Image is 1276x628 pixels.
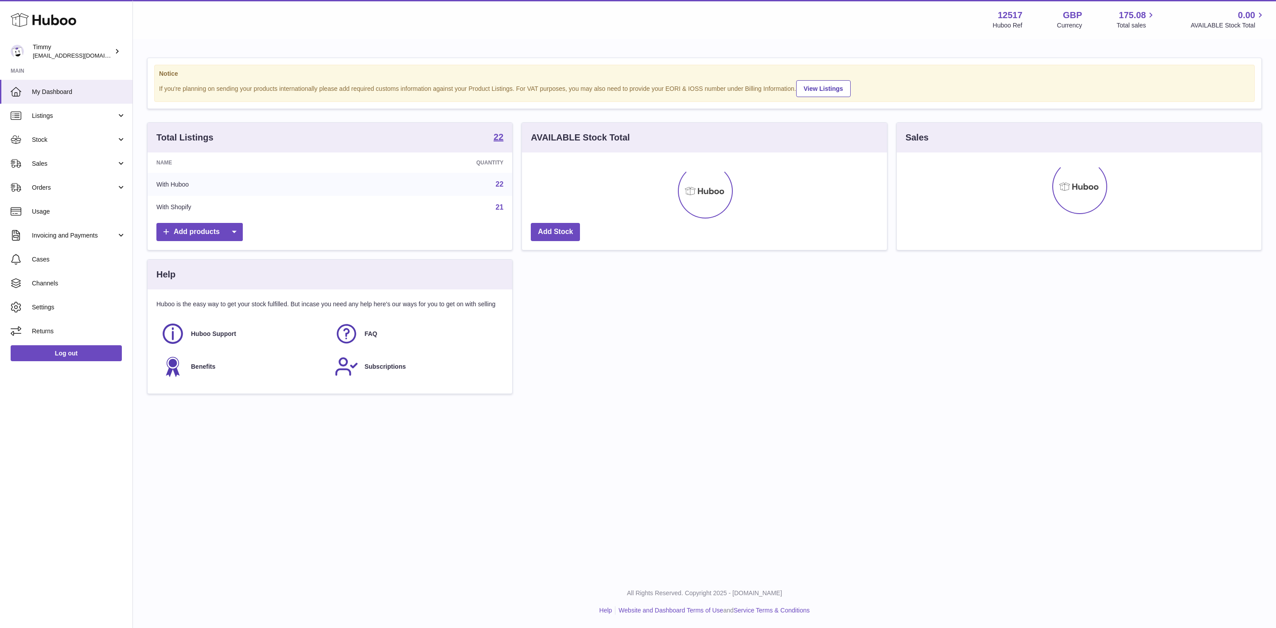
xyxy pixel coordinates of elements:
span: Sales [32,160,117,168]
a: Website and Dashboard Terms of Use [619,607,723,614]
span: AVAILABLE Stock Total [1190,21,1265,30]
th: Name [148,152,344,173]
span: 0.00 [1238,9,1255,21]
span: Returns [32,327,126,335]
strong: Notice [159,70,1250,78]
div: If you're planning on sending your products internationally please add required customs informati... [159,79,1250,97]
span: Settings [32,303,126,312]
a: Help [599,607,612,614]
li: and [615,606,809,615]
p: Huboo is the easy way to get your stock fulfilled. But incase you need any help here's our ways f... [156,300,503,308]
td: With Shopify [148,196,344,219]
img: internalAdmin-12517@internal.huboo.com [11,45,24,58]
p: All Rights Reserved. Copyright 2025 - [DOMAIN_NAME] [140,589,1269,597]
strong: GBP [1063,9,1082,21]
span: Channels [32,279,126,288]
h3: Help [156,269,175,281]
a: 0.00 AVAILABLE Stock Total [1190,9,1265,30]
a: Add Stock [531,223,580,241]
span: Subscriptions [365,363,406,371]
span: Listings [32,112,117,120]
a: Subscriptions [335,355,499,378]
span: FAQ [365,330,377,338]
a: Huboo Support [161,322,326,346]
span: Cases [32,255,126,264]
strong: 12517 [998,9,1023,21]
span: Invoicing and Payments [32,231,117,240]
a: Add products [156,223,243,241]
div: Timmy [33,43,113,60]
a: Log out [11,345,122,361]
h3: Sales [906,132,929,144]
div: Currency [1057,21,1082,30]
a: View Listings [796,80,851,97]
span: Usage [32,207,126,216]
h3: Total Listings [156,132,214,144]
span: Stock [32,136,117,144]
a: 22 [496,180,504,188]
a: 21 [496,203,504,211]
td: With Huboo [148,173,344,196]
strong: 22 [494,133,503,141]
a: Benefits [161,355,326,378]
span: [EMAIL_ADDRESS][DOMAIN_NAME] [33,52,130,59]
span: Benefits [191,363,215,371]
span: Huboo Support [191,330,236,338]
span: My Dashboard [32,88,126,96]
div: Huboo Ref [993,21,1023,30]
span: Orders [32,183,117,192]
span: Total sales [1116,21,1156,30]
a: FAQ [335,322,499,346]
th: Quantity [344,152,512,173]
span: 175.08 [1119,9,1146,21]
h3: AVAILABLE Stock Total [531,132,630,144]
a: 22 [494,133,503,143]
a: Service Terms & Conditions [734,607,810,614]
a: 175.08 Total sales [1116,9,1156,30]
